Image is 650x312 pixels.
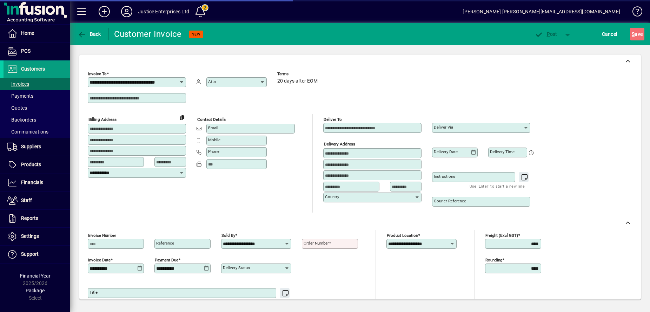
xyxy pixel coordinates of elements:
mat-label: Rounding [485,258,502,262]
span: Staff [21,197,32,203]
span: ave [632,28,643,40]
a: Payments [4,90,70,102]
div: [PERSON_NAME] [PERSON_NAME][EMAIL_ADDRESS][DOMAIN_NAME] [463,6,620,17]
button: Cancel [600,28,619,40]
mat-label: Deliver via [434,125,453,130]
span: Customers [21,66,45,72]
span: Support [21,251,39,257]
a: Staff [4,192,70,209]
app-page-header-button: Back [70,28,109,40]
button: Add [93,5,115,18]
span: Quotes [7,105,27,111]
button: Copy to Delivery address [177,112,188,123]
a: Support [4,246,70,263]
span: ost [535,31,557,37]
mat-hint: Use 'Enter' to start a new line [231,298,286,306]
mat-label: Product location [387,233,418,238]
span: Reports [21,215,38,221]
mat-label: Reference [156,241,174,246]
span: Home [21,30,34,36]
div: Justice Enterprises Ltd [138,6,189,17]
span: POS [21,48,31,54]
span: Products [21,162,41,167]
span: Terms [277,72,319,76]
a: Knowledge Base [627,1,641,24]
span: Financials [21,180,43,185]
a: Backorders [4,114,70,126]
a: Settings [4,228,70,245]
mat-label: Courier Reference [434,199,466,203]
mat-label: Instructions [434,174,455,179]
a: Suppliers [4,138,70,156]
a: Financials [4,174,70,191]
mat-label: Order number [304,241,329,246]
span: Invoices [7,81,29,87]
mat-label: Mobile [208,137,220,142]
mat-label: Invoice number [88,233,116,238]
button: Save [630,28,644,40]
span: Communications [7,129,48,135]
span: Cancel [602,28,617,40]
span: Back [78,31,101,37]
mat-hint: Use 'Enter' to start a new line [470,182,525,190]
button: Post [531,28,561,40]
mat-label: Attn [208,79,216,84]
mat-label: Delivery time [490,149,515,154]
a: Invoices [4,78,70,90]
span: Payments [7,93,33,99]
a: Home [4,25,70,42]
mat-label: Title [89,290,98,295]
span: 20 days after EOM [277,78,318,84]
span: Package [26,288,45,293]
span: P [547,31,550,37]
mat-label: Country [325,194,339,199]
mat-label: Freight (excl GST) [485,233,518,238]
mat-label: Deliver To [324,117,342,122]
mat-label: Delivery status [223,265,250,270]
mat-label: Invoice To [88,71,107,76]
a: Reports [4,210,70,227]
mat-label: Delivery date [434,149,458,154]
span: NEW [192,32,200,37]
a: Communications [4,126,70,138]
mat-label: Phone [208,149,219,154]
span: S [632,31,635,37]
span: Financial Year [20,273,51,279]
mat-label: Payment due [155,258,178,262]
button: Profile [115,5,138,18]
button: Back [76,28,103,40]
span: Suppliers [21,144,41,149]
div: Customer Invoice [114,28,182,40]
mat-label: Sold by [221,233,235,238]
a: Quotes [4,102,70,114]
span: Backorders [7,117,36,123]
mat-label: Invoice date [88,258,111,262]
a: POS [4,43,70,60]
a: Products [4,156,70,174]
mat-label: Email [208,125,218,130]
span: Settings [21,233,39,239]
